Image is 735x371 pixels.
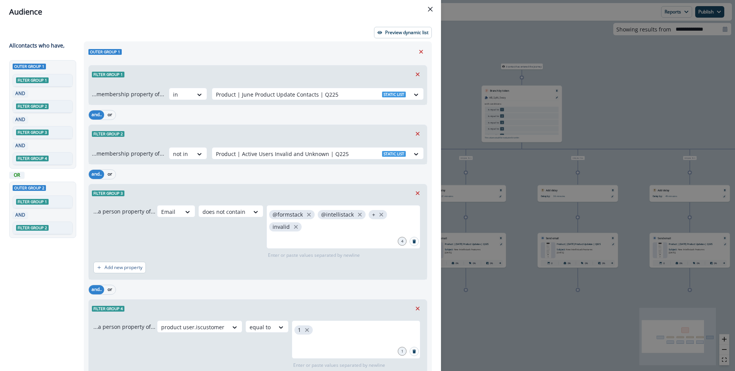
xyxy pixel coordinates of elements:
[412,187,424,199] button: Remove
[303,326,311,334] button: close
[14,212,26,218] p: AND
[92,72,124,77] span: Filter group 1
[14,142,26,149] p: AND
[9,6,432,18] div: Audience
[93,207,155,215] p: ...a person property of...
[321,212,354,218] p: @intellistack
[89,110,104,120] button: and..
[89,285,104,294] button: and..
[410,347,419,356] button: Search
[292,362,387,369] p: Enter or paste values separated by newline
[356,211,364,218] button: close
[385,30,428,35] p: Preview dynamic list
[92,149,164,158] p: ...membership property of...
[93,323,155,331] p: ...a person property of...
[104,170,116,179] button: or
[377,211,385,218] button: close
[16,199,49,205] span: Filter group 1
[273,224,290,230] p: invalid
[266,252,361,259] p: Enter or paste values separated by newline
[105,265,142,270] p: Add new property
[398,237,407,246] div: 4
[410,237,419,246] button: Search
[104,110,116,120] button: or
[412,303,424,314] button: Remove
[374,27,432,38] button: Preview dynamic list
[292,223,300,231] button: close
[415,46,427,57] button: Remove
[93,262,146,273] button: Add new property
[298,327,301,333] p: 1
[305,211,313,218] button: close
[92,131,124,137] span: Filter group 2
[424,3,436,15] button: Close
[92,90,164,98] p: ...membership property of...
[16,156,49,161] span: Filter group 4
[14,116,26,123] p: AND
[104,285,116,294] button: or
[16,103,49,109] span: Filter group 2
[11,172,23,179] p: OR
[372,212,375,218] p: +
[273,212,303,218] p: @formstack
[16,77,49,83] span: Filter group 1
[9,41,65,49] p: All contact s who have,
[13,185,46,191] span: Outer group 2
[14,90,26,97] p: AND
[412,128,424,140] button: Remove
[16,130,49,135] span: Filter group 3
[92,190,124,196] span: Filter group 3
[89,170,104,179] button: and..
[16,225,49,231] span: Filter group 2
[398,347,407,356] div: 1
[88,49,122,55] span: Outer group 1
[92,306,124,312] span: Filter group 4
[412,69,424,80] button: Remove
[13,64,46,69] span: Outer group 1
